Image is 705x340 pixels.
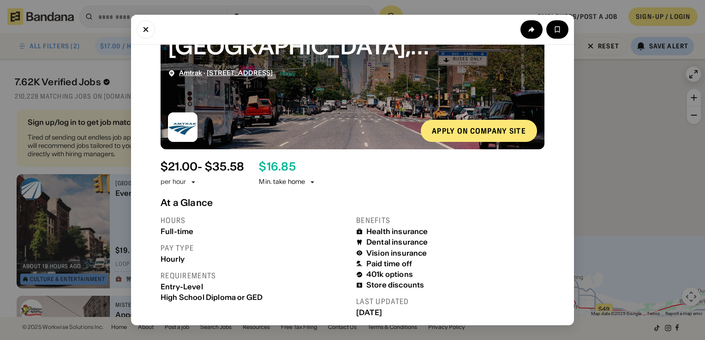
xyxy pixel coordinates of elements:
div: Entry-Level [161,282,349,291]
div: Hours [161,216,349,225]
div: per hour [161,177,186,187]
div: Apply on company site [432,127,526,135]
div: Vision insurance [366,249,427,258]
div: · [179,69,273,77]
div: Pay type [161,243,349,253]
div: Benefits [356,216,544,225]
div: Last updated [356,297,544,306]
div: $ 21.00 - $35.58 [161,160,244,174]
div: Hourly [161,255,349,264]
div: Health insurance [366,227,428,236]
div: Requirements [161,271,349,281]
div: $ 16.85 [259,160,295,174]
div: High School Diploma or GED [161,293,349,302]
div: [DATE] [356,308,544,317]
div: Dental insurance [366,238,428,246]
div: Min. take home [259,177,316,187]
div: Paid time off [366,259,412,268]
img: Amtrak logo [168,112,197,142]
span: [STREET_ADDRESS] [207,69,273,77]
div: Store discounts [366,281,424,289]
div: 401k options [366,270,413,279]
span: Amtrak [179,69,202,77]
button: Close [137,20,155,39]
div: Full-time [161,227,349,236]
div: At a Glance [161,197,544,208]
